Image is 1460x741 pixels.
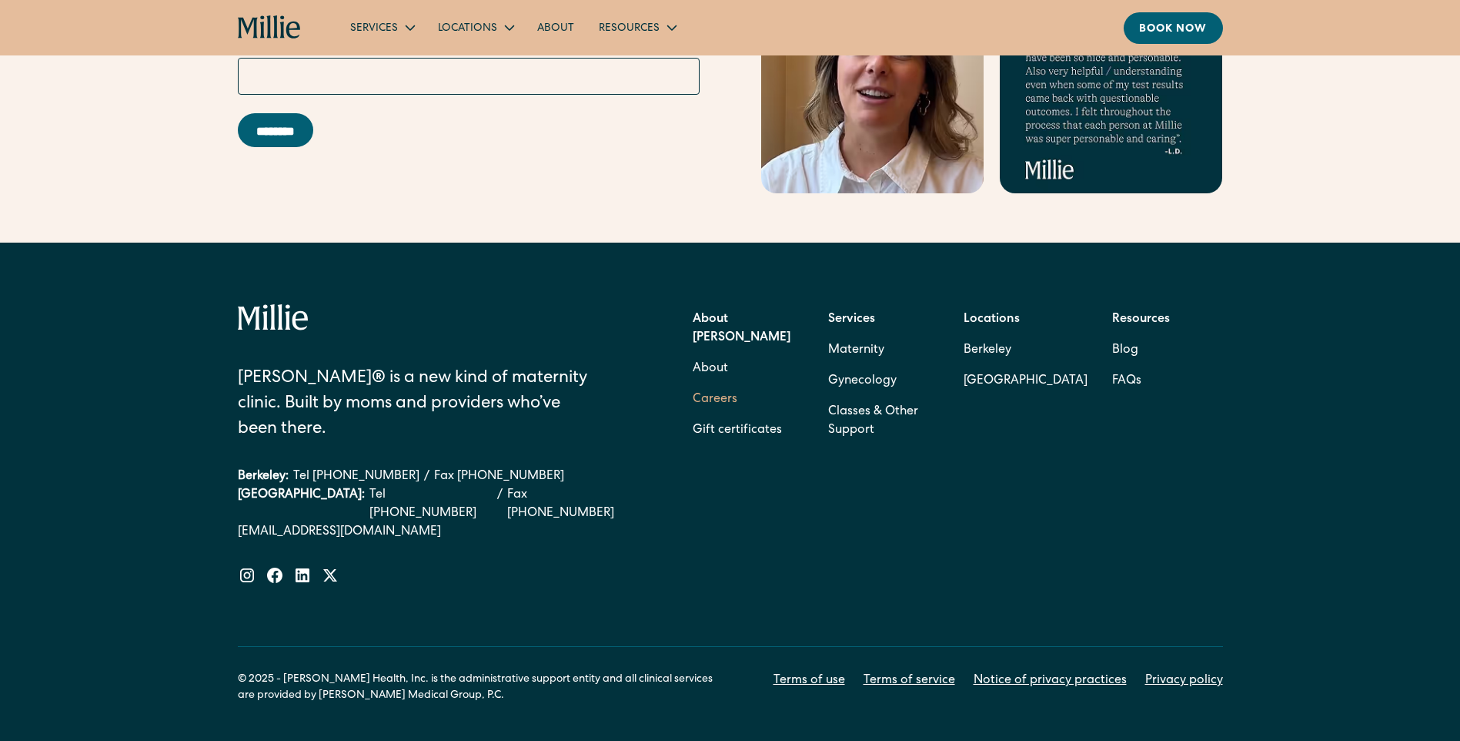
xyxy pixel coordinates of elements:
a: Book now [1124,12,1223,44]
div: © 2025 - [PERSON_NAME] Health, Inc. is the administrative support entity and all clinical service... [238,672,730,704]
a: Tel [PHONE_NUMBER] [293,468,419,486]
strong: Services [828,313,875,326]
div: [PERSON_NAME]® is a new kind of maternity clinic. Built by moms and providers who’ve been there. [238,367,600,443]
a: Blog [1112,335,1138,366]
div: Locations [438,21,497,37]
a: Classes & Other Support [828,397,939,446]
div: Services [338,15,426,40]
strong: Resources [1112,313,1170,326]
div: Locations [426,15,525,40]
a: Privacy policy [1145,672,1223,690]
a: Gynecology [828,366,897,397]
a: Careers [693,384,737,415]
a: Fax [PHONE_NUMBER] [434,468,564,486]
div: Services [350,21,398,37]
div: [GEOGRAPHIC_DATA]: [238,486,365,523]
a: Berkeley [964,335,1087,366]
a: home [238,15,302,40]
div: / [497,486,503,523]
div: Resources [586,15,687,40]
a: Terms of use [773,672,845,690]
strong: About [PERSON_NAME] [693,313,790,344]
div: Berkeley: [238,468,289,486]
div: Book now [1139,22,1208,38]
a: About [693,354,728,384]
a: Maternity [828,335,884,366]
div: Resources [599,21,660,37]
a: Fax [PHONE_NUMBER] [507,486,634,523]
a: Gift certificates [693,415,782,446]
a: FAQs [1112,366,1141,397]
a: Notice of privacy practices [974,672,1127,690]
a: [GEOGRAPHIC_DATA] [964,366,1087,397]
strong: Locations [964,313,1020,326]
div: / [424,468,429,486]
a: Terms of service [864,672,955,690]
a: [EMAIL_ADDRESS][DOMAIN_NAME] [238,523,635,541]
a: About [525,15,586,40]
a: Tel [PHONE_NUMBER] [369,486,493,523]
